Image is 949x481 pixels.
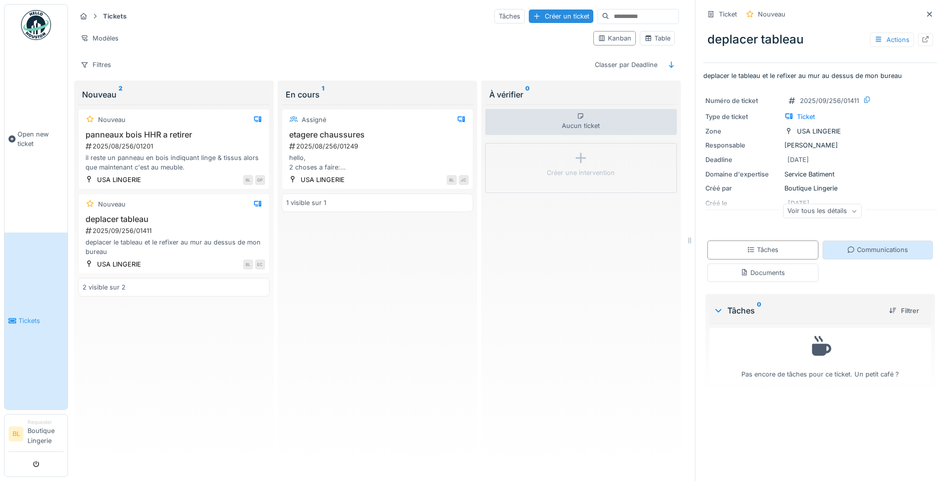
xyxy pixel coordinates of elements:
div: Tâches [713,304,881,316]
a: BL RequesterBoutique Lingerie [9,418,64,452]
div: Zone [705,126,780,136]
div: BL [243,175,253,185]
div: Pas encore de tâches pour ce ticket. Un petit café ? [716,332,924,379]
img: Badge_color-CXgf-gQk.svg [21,10,51,40]
div: USA LINGERIE [301,175,345,184]
div: USA LINGERIE [97,259,141,269]
sup: 2 [119,88,123,100]
h3: etagere chaussures [286,130,469,139]
div: Assigné [302,115,326,124]
div: 2 visible sur 2 [83,282,126,292]
sup: 0 [525,88,530,100]
div: EC [255,259,265,269]
div: Actions [870,32,914,47]
h3: panneaux bois HHR a retirer [83,130,265,139]
div: [PERSON_NAME] [705,140,935,150]
div: BL [447,175,457,185]
div: Nouveau [98,199,126,209]
div: Communications [847,245,908,254]
div: Créer une intervention [547,168,615,177]
sup: 1 [322,88,324,100]
div: il reste un panneau en bois indiquant linge & tissus alors que maintenant c'est au meuble. [83,153,265,172]
div: Tâches [747,245,778,254]
div: Boutique Lingerie [705,183,935,193]
div: GP [255,175,265,185]
div: Classer par Deadline [590,57,662,72]
div: Nouveau [82,88,266,100]
div: USA LINGERIE [97,175,141,184]
div: Deadline [705,155,780,164]
div: USA LINGERIE [797,126,841,136]
div: [DATE] [787,155,809,164]
div: Requester [28,418,64,426]
div: Type de ticket [705,112,780,121]
div: Filtres [76,57,116,72]
div: Service Batiment [705,169,935,179]
div: Numéro de ticket [705,96,780,105]
div: Voir tous les détails [783,204,861,218]
div: 2025/09/256/01411 [800,96,859,105]
div: Créer un ticket [529,9,593,23]
div: Nouveau [98,115,126,124]
div: hello, 2 choses a faire: -refixer les planches des etageres chaussures sous la caisse (photo 1) -... [286,153,469,172]
a: Open new ticket [5,45,68,232]
h3: deplacer tableau [83,214,265,224]
div: Créé par [705,183,780,193]
strong: Tickets [99,11,131,21]
div: Aucun ticket [485,109,677,135]
div: 2025/08/256/01201 [85,141,265,151]
a: Tickets [5,232,68,409]
div: En cours [286,88,469,100]
div: À vérifier [489,88,673,100]
div: 2025/09/256/01411 [85,226,265,235]
li: Boutique Lingerie [28,418,64,449]
div: 2025/08/256/01249 [288,141,469,151]
div: BL [243,259,253,269]
span: Open new ticket [18,129,64,148]
div: Table [644,33,670,43]
div: Responsable [705,140,780,150]
div: Kanban [598,33,631,43]
p: deplacer le tableau et le refixer au mur au dessus de mon bureau [703,71,937,80]
div: Nouveau [758,9,785,19]
div: JC [459,175,469,185]
div: Domaine d'expertise [705,169,780,179]
sup: 0 [757,304,761,316]
div: Filtrer [885,304,923,317]
div: Tâches [494,9,525,23]
div: 1 visible sur 1 [286,198,326,207]
div: deplacer le tableau et le refixer au mur au dessus de mon bureau [83,237,265,256]
div: Documents [740,268,785,277]
div: Ticket [719,9,737,19]
span: Tickets [19,316,64,325]
div: Ticket [797,112,815,121]
div: Modèles [76,31,123,45]
li: BL [9,426,24,441]
div: deplacer tableau [703,26,937,52]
